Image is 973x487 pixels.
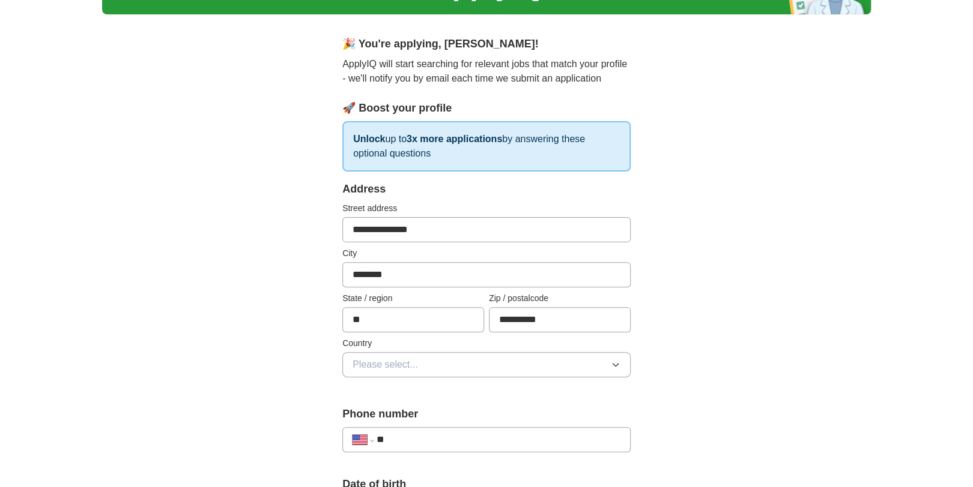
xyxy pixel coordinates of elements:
label: Phone number [342,406,631,422]
p: up to by answering these optional questions [342,121,631,172]
label: Zip / postalcode [489,292,631,305]
div: 🎉 You're applying , [PERSON_NAME] ! [342,36,631,52]
label: Country [342,337,631,350]
div: 🚀 Boost your profile [342,100,631,116]
label: City [342,247,631,260]
label: State / region [342,292,484,305]
strong: Unlock [353,134,385,144]
strong: 3x more applications [407,134,502,144]
span: Please select... [353,357,418,372]
div: Address [342,181,631,197]
button: Please select... [342,352,631,377]
label: Street address [342,202,631,215]
p: ApplyIQ will start searching for relevant jobs that match your profile - we'll notify you by emai... [342,57,631,86]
